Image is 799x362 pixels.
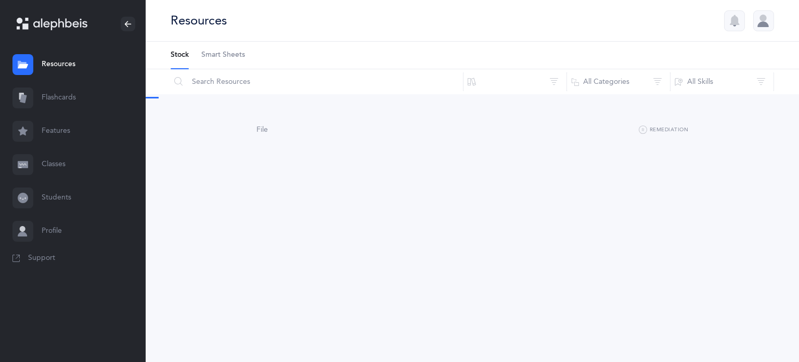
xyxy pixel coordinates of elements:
[639,124,688,136] button: Remediation
[670,69,774,94] button: All Skills
[256,126,268,134] span: File
[170,69,463,94] input: Search Resources
[566,69,671,94] button: All Categories
[171,12,227,29] div: Resources
[28,253,55,264] span: Support
[201,50,245,60] span: Smart Sheets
